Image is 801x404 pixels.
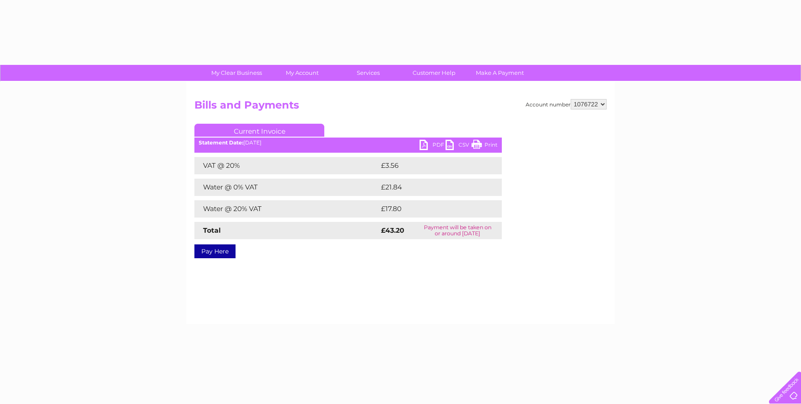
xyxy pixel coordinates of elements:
[194,99,607,115] h2: Bills and Payments
[194,179,379,196] td: Water @ 0% VAT
[203,226,221,234] strong: Total
[379,179,484,196] td: £21.84
[379,157,481,174] td: £3.56
[194,157,379,174] td: VAT @ 20%
[333,65,404,81] a: Services
[194,200,379,218] td: Water @ 20% VAT
[267,65,338,81] a: My Account
[194,244,236,258] a: Pay Here
[526,99,607,109] div: Account number
[420,140,446,152] a: PDF
[199,139,243,146] b: Statement Date:
[201,65,272,81] a: My Clear Business
[398,65,470,81] a: Customer Help
[464,65,536,81] a: Make A Payment
[472,140,497,152] a: Print
[194,140,502,146] div: [DATE]
[194,124,324,137] a: Current Invoice
[379,200,484,218] td: £17.80
[446,140,472,152] a: CSV
[413,222,502,239] td: Payment will be taken on or around [DATE]
[381,226,404,234] strong: £43.20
